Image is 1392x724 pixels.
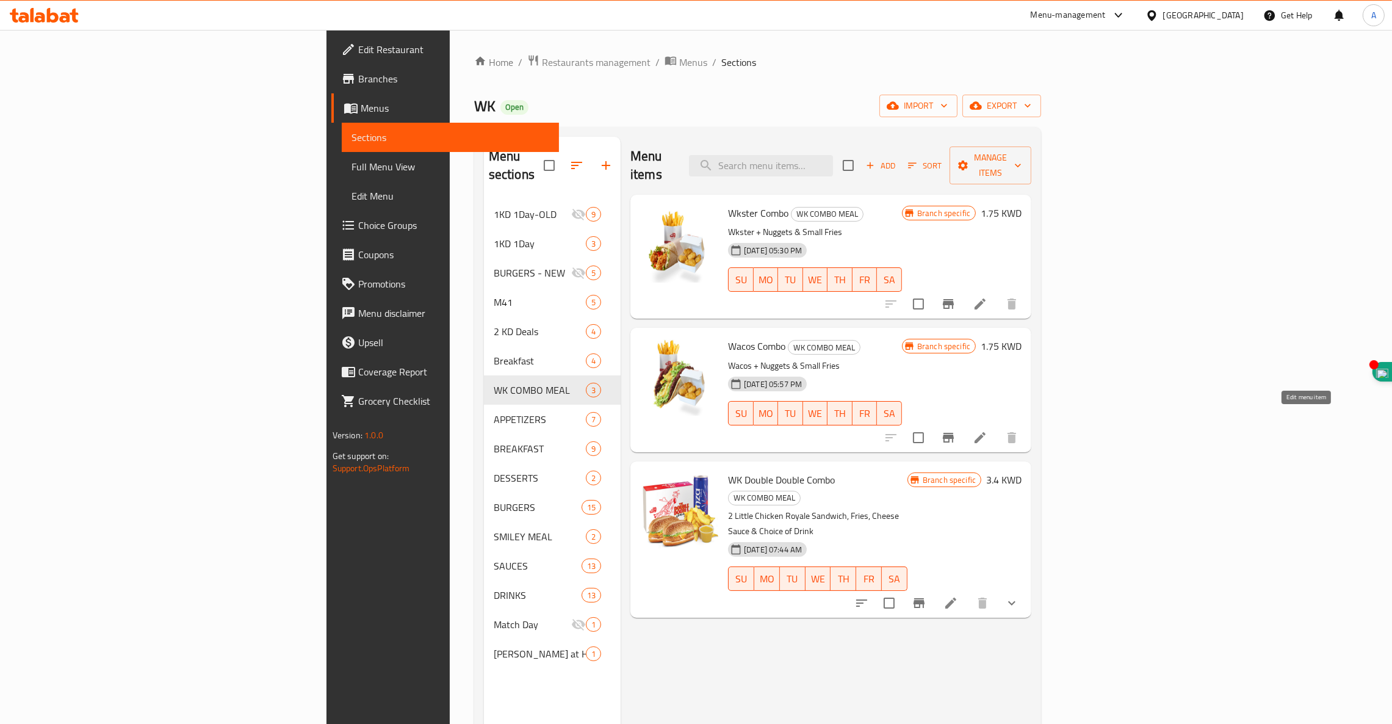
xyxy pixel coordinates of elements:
span: TH [832,405,848,422]
li: / [655,55,660,70]
div: 1KD 1Day-OLD [494,207,571,222]
span: 1 [586,648,600,660]
span: 2 [586,531,600,543]
div: items [586,412,601,427]
span: WE [810,570,826,588]
button: import [879,95,957,117]
span: MO [759,570,775,588]
h6: 3.4 KWD [986,471,1022,488]
span: Branch specific [918,474,981,486]
div: 1KD 1Day-OLD9 [484,200,621,229]
button: FR [853,401,878,425]
span: [DATE] 05:30 PM [739,245,807,256]
div: 2 KD Deals4 [484,317,621,346]
span: Upsell [358,335,549,350]
div: SAUCES13 [484,551,621,581]
img: Wkster Combo [640,205,718,283]
a: Edit Restaurant [331,35,559,64]
a: Coupons [331,240,559,269]
button: SU [728,567,754,591]
div: BURGERS [494,500,582,515]
span: MO [759,405,774,422]
div: items [586,236,601,251]
button: show more [997,588,1026,618]
div: items [586,353,601,368]
a: Edit menu item [973,297,987,311]
a: Sections [342,123,559,152]
span: export [972,98,1031,114]
button: MO [754,567,780,591]
div: WK Fry at Home [494,646,586,661]
span: Sort items [900,156,950,175]
span: 4 [586,355,600,367]
span: Sort [908,159,942,173]
span: Branch specific [912,208,975,219]
div: 1KD 1Day [494,236,586,251]
div: Match Day [494,617,571,632]
div: items [582,588,601,603]
span: FR [857,271,873,289]
span: 3 [586,238,600,250]
button: Branch-specific-item [934,423,963,452]
button: Add [861,156,900,175]
span: Wkster Combo [728,204,788,222]
span: BURGERS - NEW [494,266,571,280]
a: Menus [331,93,559,123]
div: items [586,617,601,632]
button: SU [728,267,753,292]
nav: breadcrumb [474,54,1042,70]
div: 1KD 1Day3 [484,229,621,258]
svg: Inactive section [571,266,586,280]
span: Restaurants management [542,55,651,70]
span: 5 [586,297,600,308]
button: SA [877,267,902,292]
span: 13 [582,560,600,572]
span: Select to update [876,590,902,616]
span: Branch specific [912,341,975,352]
div: Breakfast4 [484,346,621,375]
div: items [586,266,601,280]
span: Add [864,159,897,173]
span: 5 [586,267,600,279]
p: Wkster + Nuggets & Small Fries [728,225,902,240]
button: FR [856,567,882,591]
div: items [586,441,601,456]
button: SA [882,567,907,591]
span: Coverage Report [358,364,549,379]
span: MO [759,271,774,289]
span: Edit Restaurant [358,42,549,57]
button: Branch-specific-item [934,289,963,319]
span: TU [783,271,798,289]
span: 4 [586,326,600,338]
span: SMILEY MEAL [494,529,586,544]
div: items [586,207,601,222]
li: / [712,55,716,70]
div: items [582,500,601,515]
span: Get support on: [333,448,389,464]
span: 2 KD Deals [494,324,586,339]
div: items [586,295,601,310]
div: SMILEY MEAL2 [484,522,621,551]
span: TU [783,405,798,422]
h6: 1.75 KWD [981,338,1022,355]
a: Edit menu item [943,596,958,610]
img: WK Double Double Combo [640,471,718,549]
div: items [586,646,601,661]
div: BURGERS15 [484,493,621,522]
a: Branches [331,64,559,93]
span: Select all sections [536,153,562,178]
div: WK COMBO MEAL [728,491,801,505]
span: DESSERTS [494,471,586,485]
span: Add item [861,156,900,175]
div: items [586,471,601,485]
div: items [586,529,601,544]
a: Choice Groups [331,211,559,240]
span: Choice Groups [358,218,549,233]
span: 15 [582,502,600,513]
div: BURGERS - NEW5 [484,258,621,288]
div: SAUCES [494,559,582,573]
svg: Show Choices [1004,596,1019,610]
span: Sections [721,55,756,70]
p: 2 Little Chicken Royale Sandwich, Fries, Cheese Sauce & Choice of Drink [728,509,907,539]
button: WE [806,567,831,591]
